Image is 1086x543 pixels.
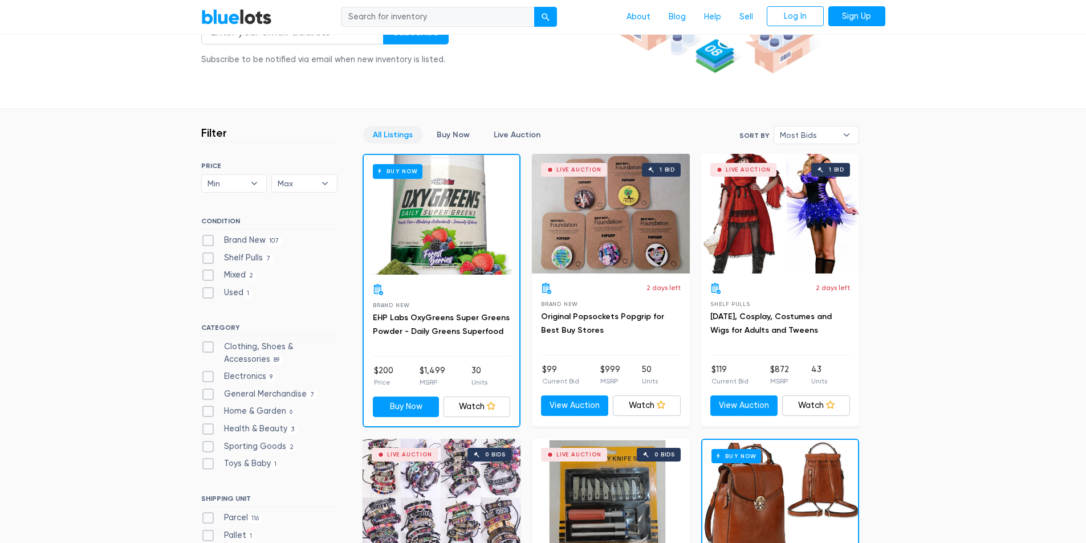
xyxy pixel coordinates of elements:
[600,376,620,386] p: MSRP
[444,397,510,417] a: Watch
[201,388,318,401] label: General Merchandise
[726,167,771,173] div: Live Auction
[484,126,550,144] a: Live Auction
[420,377,445,387] p: MSRP
[541,312,664,335] a: Original Popsockets Popgrip for Best Buy Stores
[287,425,298,434] span: 3
[201,9,272,25] a: BlueLots
[613,395,681,416] a: Watch
[711,364,749,386] li: $119
[420,365,445,387] li: $1,499
[373,164,422,178] h6: Buy Now
[373,397,440,417] a: Buy Now
[341,7,535,27] input: Search for inventory
[701,154,859,273] a: Live Auction 1 bid
[767,6,824,27] a: Log In
[711,376,749,386] p: Current Bid
[374,365,393,387] li: $200
[770,376,789,386] p: MSRP
[307,390,318,399] span: 7
[201,341,337,365] label: Clothing, Shoes & Accessories
[363,126,422,144] a: All Listings
[600,364,620,386] li: $999
[373,313,510,336] a: EHP Labs OxyGreens Super Greens Powder - Daily Greens Superfood
[286,408,296,417] span: 6
[373,302,410,308] span: Brand New
[201,512,263,524] label: Parcel
[695,6,730,28] a: Help
[780,126,837,144] span: Most Bids
[730,6,762,28] a: Sell
[201,370,276,383] label: Electronics
[710,301,750,307] span: Shelf Pulls
[248,515,263,524] span: 116
[811,376,827,386] p: Units
[542,376,579,386] p: Current Bid
[816,283,850,293] p: 2 days left
[243,289,253,298] span: 1
[246,532,256,541] span: 1
[556,452,601,458] div: Live Auction
[374,377,393,387] p: Price
[811,364,827,386] li: 43
[313,175,337,192] b: ▾
[201,440,298,453] label: Sporting Goods
[201,252,274,264] label: Shelf Pulls
[263,254,274,263] span: 7
[532,154,690,273] a: Live Auction 1 bid
[660,167,675,173] div: 1 bid
[201,458,280,470] label: Toys & Baby
[541,395,609,416] a: View Auction
[556,167,601,173] div: Live Auction
[387,452,432,458] div: Live Auction
[471,365,487,387] li: 30
[770,364,789,386] li: $872
[270,356,283,365] span: 89
[710,395,778,416] a: View Auction
[646,283,681,293] p: 2 days left
[242,175,266,192] b: ▾
[208,175,245,192] span: Min
[201,423,298,435] label: Health & Beauty
[201,234,283,247] label: Brand New
[364,155,519,275] a: Buy Now
[201,495,337,507] h6: SHIPPING UNIT
[201,405,296,418] label: Home & Garden
[201,54,449,66] div: Subscribe to be notified via email when new inventory is listed.
[642,376,658,386] p: Units
[739,130,769,141] label: Sort By
[271,460,280,469] span: 1
[266,236,283,246] span: 107
[711,449,761,463] h6: Buy Now
[427,126,479,144] a: Buy Now
[201,162,337,170] h6: PRICE
[828,6,885,27] a: Sign Up
[710,312,832,335] a: [DATE], Cosplay, Costumes and Wigs for Adults and Tweens
[201,529,256,542] label: Pallet
[835,126,859,144] b: ▾
[617,6,660,28] a: About
[642,364,658,386] li: 50
[266,373,276,382] span: 9
[201,287,253,299] label: Used
[201,217,337,230] h6: CONDITION
[542,364,579,386] li: $99
[485,452,506,458] div: 0 bids
[541,301,578,307] span: Brand New
[286,443,298,452] span: 2
[471,377,487,387] p: Units
[829,167,844,173] div: 1 bid
[201,269,257,281] label: Mixed
[201,324,337,336] h6: CATEGORY
[201,126,227,140] h3: Filter
[246,272,257,281] span: 2
[660,6,695,28] a: Blog
[782,395,850,416] a: Watch
[654,452,675,458] div: 0 bids
[278,175,315,192] span: Max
